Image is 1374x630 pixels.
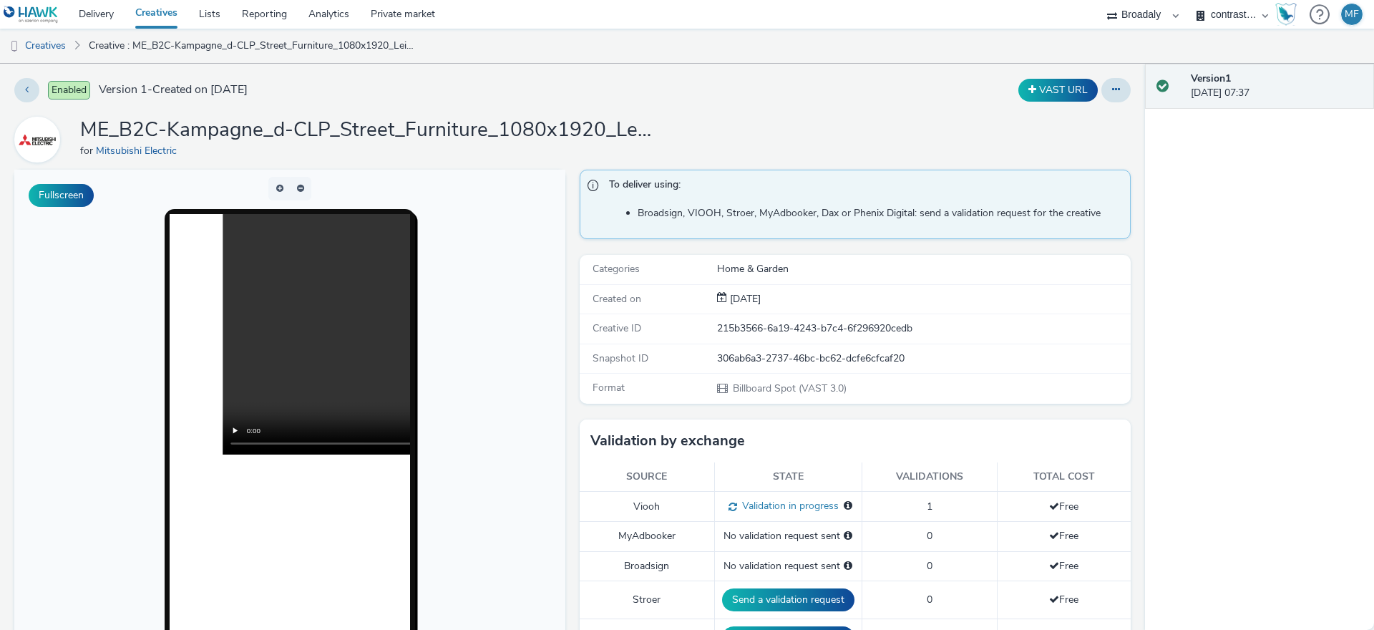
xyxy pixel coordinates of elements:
[1015,79,1101,102] div: Duplicate the creative as a VAST URL
[927,559,932,573] span: 0
[862,462,997,492] th: Validations
[1191,72,1363,101] div: [DATE] 07:37
[16,119,58,160] img: Mitsubishi Electric
[1275,3,1302,26] a: Hawk Academy
[1018,79,1098,102] button: VAST URL
[580,492,714,522] td: Viooh
[737,499,839,513] span: Validation in progress
[593,352,648,365] span: Snapshot ID
[927,593,932,606] span: 0
[727,292,761,306] div: Creation 06 October 2025, 07:37
[638,206,1123,220] li: Broadsign, VIOOH, Stroer, MyAdbooker, Dax or Phenix Digital: send a validation request for the cr...
[717,321,1129,336] div: 215b3566-6a19-4243-b7c4-6f296920cedb
[997,462,1131,492] th: Total cost
[714,462,862,492] th: State
[1049,559,1078,573] span: Free
[593,292,641,306] span: Created on
[590,430,745,452] h3: Validation by exchange
[717,352,1129,366] div: 306ab6a3-2737-46bc-bc62-dcfe6cfcaf20
[80,117,653,144] h1: ME_B2C-Kampagne_d-CLP_Street_Furniture_1080x1920_Leichte_Animation
[717,262,1129,276] div: Home & Garden
[722,588,854,611] button: Send a validation request
[4,6,59,24] img: undefined Logo
[593,321,641,335] span: Creative ID
[1049,500,1078,513] span: Free
[727,292,761,306] span: [DATE]
[96,144,182,157] a: Mitsubishi Electric
[580,581,714,619] td: Stroer
[99,82,248,98] span: Version 1 - Created on [DATE]
[1049,593,1078,606] span: Free
[1275,3,1297,26] img: Hawk Academy
[7,39,21,54] img: dooh
[580,551,714,581] td: Broadsign
[593,381,625,394] span: Format
[1049,529,1078,543] span: Free
[1191,72,1231,85] strong: Version 1
[844,559,852,573] div: Please select a deal below and click on Send to send a validation request to Broadsign.
[580,462,714,492] th: Source
[731,382,847,395] span: Billboard Spot (VAST 3.0)
[82,29,425,63] a: Creative : ME_B2C-Kampagne_d-CLP_Street_Furniture_1080x1920_Leichte_Animation
[844,529,852,543] div: Please select a deal below and click on Send to send a validation request to MyAdbooker.
[48,81,90,100] span: Enabled
[722,529,854,543] div: No validation request sent
[927,529,932,543] span: 0
[580,522,714,551] td: MyAdbooker
[927,500,932,513] span: 1
[14,132,66,146] a: Mitsubishi Electric
[80,144,96,157] span: for
[29,184,94,207] button: Fullscreen
[1345,4,1359,25] div: MF
[722,559,854,573] div: No validation request sent
[609,178,1116,196] span: To deliver using:
[593,262,640,276] span: Categories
